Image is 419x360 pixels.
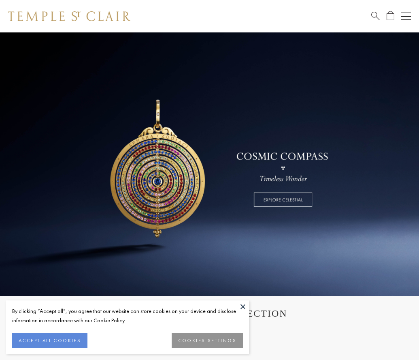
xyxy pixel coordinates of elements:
a: Open Shopping Bag [387,11,394,21]
button: ACCEPT ALL COOKIES [12,333,87,348]
a: Search [371,11,380,21]
div: By clicking “Accept all”, you agree that our website can store cookies on your device and disclos... [12,306,243,325]
img: Temple St. Clair [8,11,130,21]
button: COOKIES SETTINGS [172,333,243,348]
button: Open navigation [401,11,411,21]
